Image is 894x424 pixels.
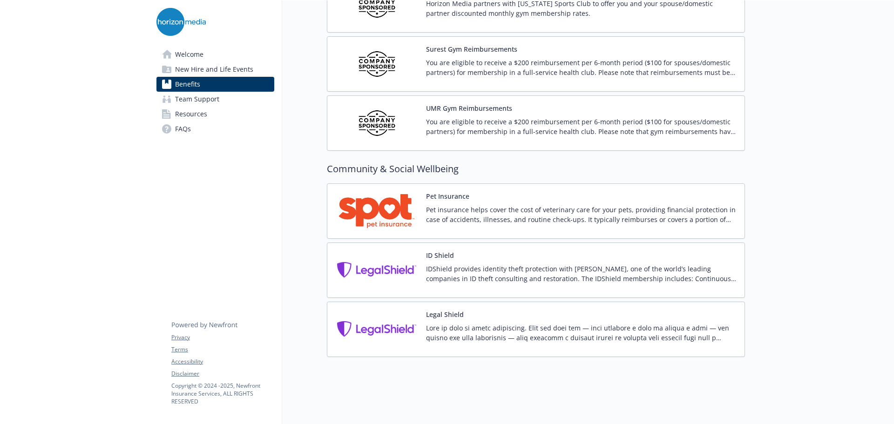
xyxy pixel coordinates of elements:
[335,44,419,84] img: Company Sponsored carrier logo
[426,191,469,201] button: Pet Insurance
[175,47,203,62] span: Welcome
[156,121,274,136] a: FAQs
[171,370,274,378] a: Disclaimer
[426,58,737,77] p: You are eligible to receive a $200 reimbursement per 6-month period ($100 for spouses/domestic pa...
[335,191,419,231] img: Spot Pet Insurance carrier logo
[426,103,512,113] button: UMR Gym Reimbursements
[175,121,191,136] span: FAQs
[426,264,737,283] p: IDShield provides identity theft protection with [PERSON_NAME], one of the world’s leading compan...
[171,333,274,342] a: Privacy
[175,107,207,121] span: Resources
[335,310,419,349] img: Legal Shield carrier logo
[175,92,219,107] span: Team Support
[175,62,253,77] span: New Hire and Life Events
[335,103,419,143] img: Company Sponsored carrier logo
[171,345,274,354] a: Terms
[156,92,274,107] a: Team Support
[171,357,274,366] a: Accessibility
[156,47,274,62] a: Welcome
[426,205,737,224] p: Pet insurance helps cover the cost of veterinary care for your pets, providing financial protecti...
[426,250,454,260] button: ID Shield
[171,382,274,405] p: Copyright © 2024 - 2025 , Newfront Insurance Services, ALL RIGHTS RESERVED
[426,117,737,136] p: You are eligible to receive a $200 reimbursement per 6-month period ($100 for spouses/domestic pa...
[426,323,737,343] p: Lore ip dolo si ametc adipiscing. Elit sed doei tem — inci utlabore e dolo ma aliqua e admi — ven...
[156,107,274,121] a: Resources
[426,44,517,54] button: Surest Gym Reimbursements
[156,62,274,77] a: New Hire and Life Events
[327,162,745,176] h2: Community & Social Wellbeing
[156,77,274,92] a: Benefits
[175,77,200,92] span: Benefits
[426,310,464,319] button: Legal Shield
[335,250,419,290] img: Legal Shield carrier logo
